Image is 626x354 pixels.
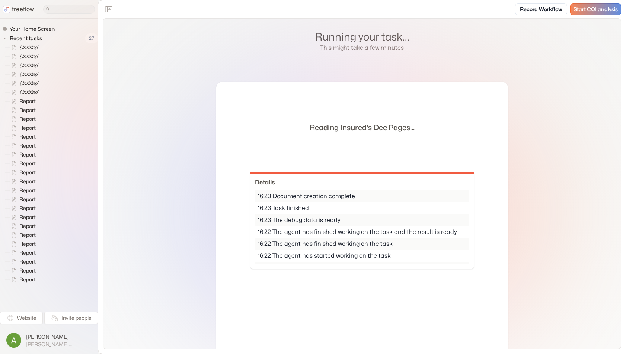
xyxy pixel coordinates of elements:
[8,35,44,42] span: Recent tasks
[19,89,38,95] i: Untitled
[5,248,39,257] a: Report
[18,240,38,248] span: Report
[5,150,39,159] a: Report
[18,205,38,212] span: Report
[5,141,39,150] a: Report
[18,124,38,132] span: Report
[5,266,39,275] a: Report
[5,186,39,195] a: Report
[255,202,469,214] div: 16:23 Task finished
[5,195,39,204] a: Report
[85,33,98,43] span: 27
[255,226,469,238] div: 16:22 The agent has finished working on the task and the result is ready
[5,123,39,132] a: Report
[5,106,39,115] a: Report
[18,133,38,141] span: Report
[3,5,34,14] a: freeflow
[26,333,92,341] span: [PERSON_NAME]
[2,25,58,33] a: Your Home Screen
[5,257,39,266] a: Report
[18,187,38,194] span: Report
[26,341,92,348] span: [PERSON_NAME][EMAIL_ADDRESS]
[44,312,98,324] button: Invite people
[18,142,38,149] span: Report
[19,62,38,68] i: Untitled
[5,213,39,222] a: Report
[18,231,38,239] span: Report
[19,44,38,51] i: Untitled
[5,177,39,186] a: Report
[320,44,404,51] span: This might take a few minutes
[6,333,21,348] img: profile
[2,34,45,43] button: Recent tasks
[570,3,621,15] a: Start COI analysis
[18,169,38,176] span: Report
[18,258,38,265] span: Report
[5,159,39,168] a: Report
[5,70,41,79] a: Untitled
[255,238,469,250] div: 16:22 The agent has finished working on the task
[5,79,41,88] a: Untitled
[255,190,469,202] div: 16:23 Document creation complete
[315,30,409,44] h1: Running your task...
[5,43,41,52] a: Untitled
[5,52,41,61] a: Untitled
[255,214,469,226] div: 16:23 The debug data is ready
[8,25,57,33] span: Your Home Screen
[18,249,38,257] span: Report
[18,267,38,274] span: Report
[255,250,469,262] div: 16:22 The agent has started working on the task
[255,178,469,187] h2: Details
[18,97,38,105] span: Report
[5,115,39,123] a: Report
[18,178,38,185] span: Report
[18,106,38,114] span: Report
[5,231,39,239] a: Report
[5,222,39,231] a: Report
[19,80,38,86] i: Untitled
[574,6,618,13] span: Start COI analysis
[5,275,39,284] a: Report
[12,5,34,14] p: freeflow
[18,222,38,230] span: Report
[18,196,38,203] span: Report
[5,132,39,141] a: Report
[515,3,567,15] a: Record Workflow
[18,151,38,158] span: Report
[5,204,39,213] a: Report
[4,331,93,350] button: [PERSON_NAME][PERSON_NAME][EMAIL_ADDRESS]
[103,3,115,15] button: Close the sidebar
[18,276,38,283] span: Report
[19,53,38,59] i: Untitled
[5,239,39,248] a: Report
[255,262,469,274] div: 16:22 Task started
[310,122,415,133] span: Reading Insured's Dec Pages...
[19,71,38,77] i: Untitled
[18,115,38,123] span: Report
[18,160,38,167] span: Report
[5,61,41,70] a: Untitled
[5,168,39,177] a: Report
[18,213,38,221] span: Report
[5,97,39,106] a: Report
[5,88,41,97] a: Untitled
